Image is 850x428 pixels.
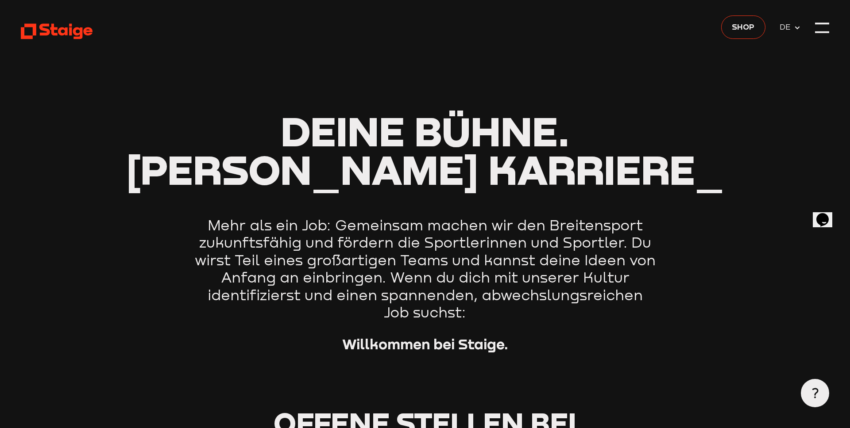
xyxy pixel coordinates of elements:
strong: Willkommen bei Staige. [342,335,508,352]
p: Mehr als ein Job: Gemeinsam machen wir den Breitensport zukunftsfähig und fördern die Sportlerinn... [193,217,657,321]
iframe: chat widget [813,201,841,227]
a: Shop [721,15,765,39]
span: Deine Bühne. [PERSON_NAME] Karriere_ [126,107,724,194]
span: Shop [732,21,754,33]
span: DE [780,21,794,34]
